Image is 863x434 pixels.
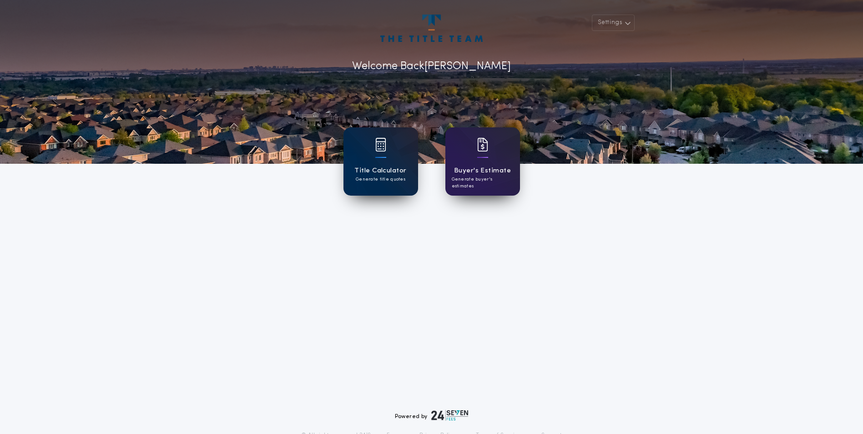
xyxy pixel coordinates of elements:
img: card icon [477,138,488,151]
img: logo [431,410,469,421]
a: card iconBuyer's EstimateGenerate buyer's estimates [445,127,520,196]
p: Generate title quotes [356,176,405,183]
h1: Title Calculator [354,166,406,176]
p: Generate buyer's estimates [452,176,514,190]
img: account-logo [380,15,482,42]
p: Welcome Back [PERSON_NAME] [352,58,511,75]
img: card icon [375,138,386,151]
h1: Buyer's Estimate [454,166,511,176]
a: card iconTitle CalculatorGenerate title quotes [343,127,418,196]
button: Settings [592,15,635,31]
div: Powered by [395,410,469,421]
